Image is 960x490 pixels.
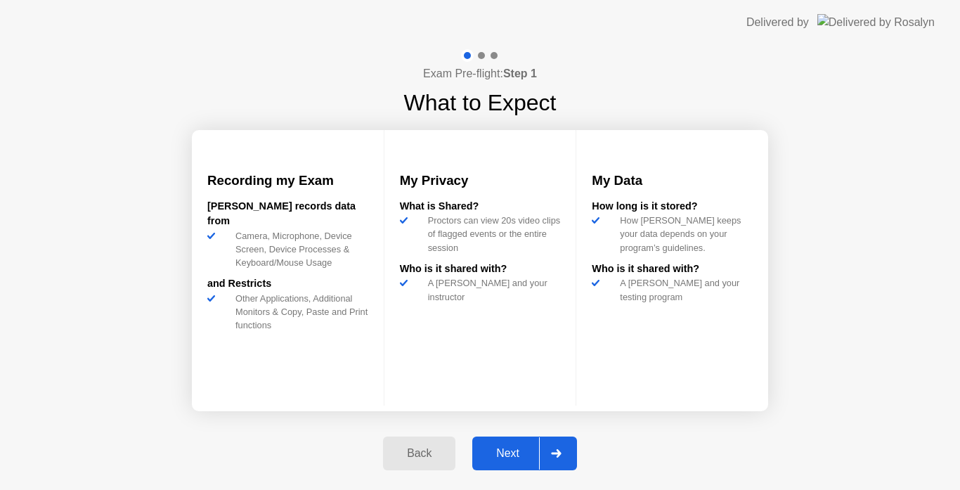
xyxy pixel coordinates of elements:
[817,14,935,30] img: Delivered by Rosalyn
[592,171,753,191] h3: My Data
[230,292,368,333] div: Other Applications, Additional Monitors & Copy, Paste and Print functions
[383,437,455,470] button: Back
[422,214,561,254] div: Proctors can view 20s video clips of flagged events or the entire session
[404,86,557,120] h1: What to Expect
[422,276,561,303] div: A [PERSON_NAME] and your instructor
[387,447,451,460] div: Back
[614,214,753,254] div: How [PERSON_NAME] keeps your data depends on your program’s guidelines.
[503,67,537,79] b: Step 1
[207,171,368,191] h3: Recording my Exam
[472,437,577,470] button: Next
[230,229,368,270] div: Camera, Microphone, Device Screen, Device Processes & Keyboard/Mouse Usage
[592,199,753,214] div: How long is it stored?
[400,199,561,214] div: What is Shared?
[207,276,368,292] div: and Restricts
[592,262,753,277] div: Who is it shared with?
[423,65,537,82] h4: Exam Pre-flight:
[400,171,561,191] h3: My Privacy
[746,14,809,31] div: Delivered by
[207,199,368,229] div: [PERSON_NAME] records data from
[614,276,753,303] div: A [PERSON_NAME] and your testing program
[476,447,539,460] div: Next
[400,262,561,277] div: Who is it shared with?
